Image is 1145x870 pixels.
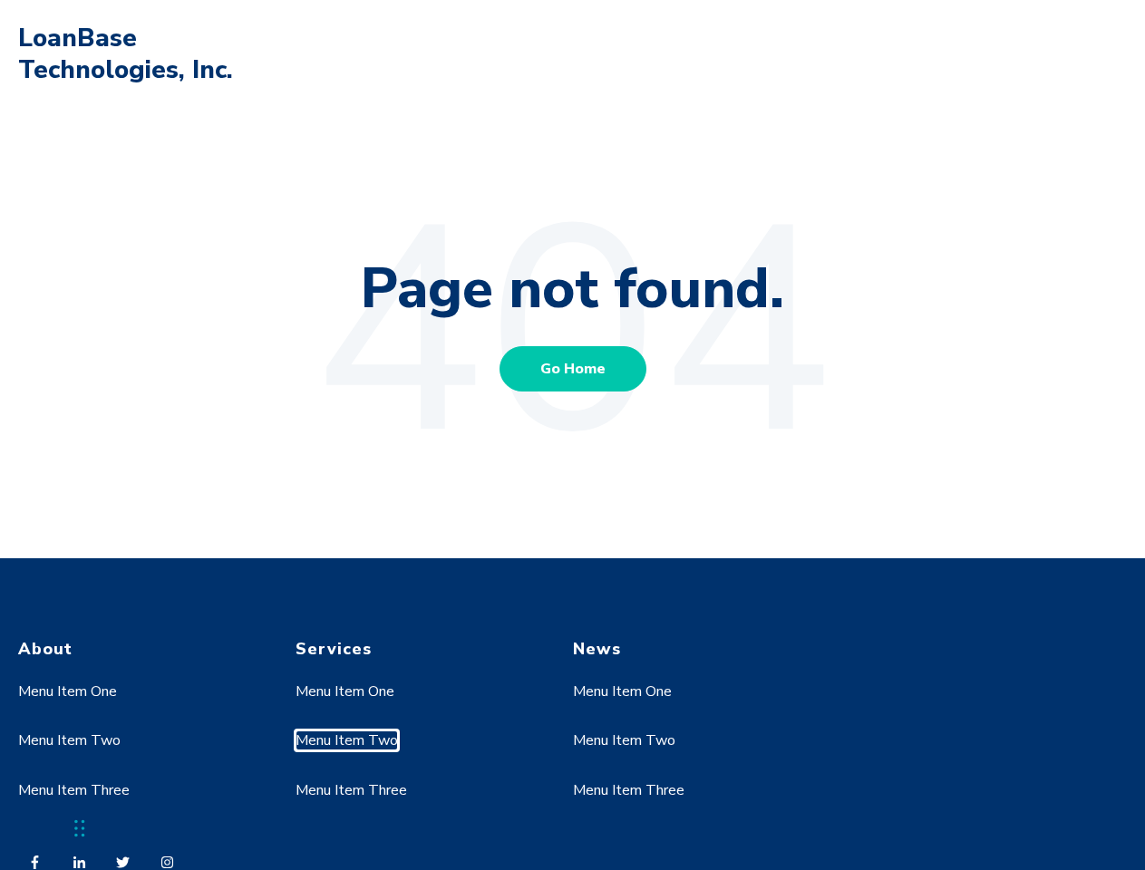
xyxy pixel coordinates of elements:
[74,801,85,855] div: Drag
[18,660,262,844] div: Navigation Menu
[18,780,130,800] a: Menu Item Three
[573,681,672,701] a: Menu Item One
[296,730,398,750] a: Menu Item Two
[573,730,675,750] a: Menu Item Two
[296,780,407,800] a: Menu Item Three
[18,23,245,86] h2: LoanBase Technologies, Inc.
[573,660,817,844] div: Navigation Menu
[18,681,117,701] a: Menu Item One
[573,780,684,800] a: Menu Item Three
[18,730,121,750] a: Menu Item Two
[296,639,539,660] h4: Services
[500,346,646,391] a: Go Home
[573,639,817,660] h4: News
[18,254,1127,324] h1: Page not found.
[296,660,539,844] div: Navigation Menu
[18,639,262,660] h4: About
[296,681,394,701] a: Menu Item One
